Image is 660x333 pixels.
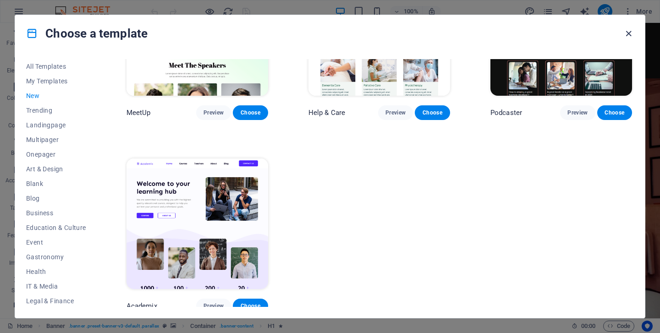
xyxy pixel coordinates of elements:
button: Gastronomy [26,250,86,264]
button: Choose [233,299,268,313]
span: Art & Design [26,165,86,173]
button: Art & Design [26,162,86,176]
button: New [26,88,86,103]
span: Event [26,239,86,246]
span: Landingpage [26,121,86,129]
span: Preview [567,109,588,116]
button: Event [26,235,86,250]
button: Landingpage [26,118,86,132]
button: Trending [26,103,86,118]
span: Preview [385,109,406,116]
p: Academix [126,301,157,311]
span: IT & Media [26,283,86,290]
button: Onepager [26,147,86,162]
button: Choose [233,105,268,120]
h4: Choose a template [26,26,148,41]
button: Choose [415,105,450,120]
span: My Templates [26,77,86,85]
span: Preview [203,302,224,310]
button: Legal & Finance [26,294,86,308]
button: Preview [560,105,595,120]
p: MeetUp [126,108,151,117]
button: Preview [196,299,231,313]
button: Health [26,264,86,279]
span: Trending [26,107,86,114]
button: Blog [26,191,86,206]
button: My Templates [26,74,86,88]
button: Multipager [26,132,86,147]
button: Education & Culture [26,220,86,235]
span: Legal & Finance [26,297,86,305]
span: Business [26,209,86,217]
span: Health [26,268,86,275]
button: Preview [196,105,231,120]
button: Preview [378,105,413,120]
span: New [26,92,86,99]
span: Choose [605,109,625,116]
button: Choose [597,105,632,120]
span: Choose [240,302,260,310]
span: Gastronomy [26,253,86,261]
button: Business [26,206,86,220]
span: Onepager [26,151,86,158]
span: Preview [203,109,224,116]
span: Multipager [26,136,86,143]
button: All Templates [26,59,86,74]
p: Help & Care [308,108,346,117]
button: Blank [26,176,86,191]
span: Education & Culture [26,224,86,231]
span: Choose [422,109,442,116]
img: Academix [126,158,268,289]
span: All Templates [26,63,86,70]
p: Podcaster [490,108,522,117]
span: Blank [26,180,86,187]
button: IT & Media [26,279,86,294]
span: Choose [240,109,260,116]
span: Blog [26,195,86,202]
